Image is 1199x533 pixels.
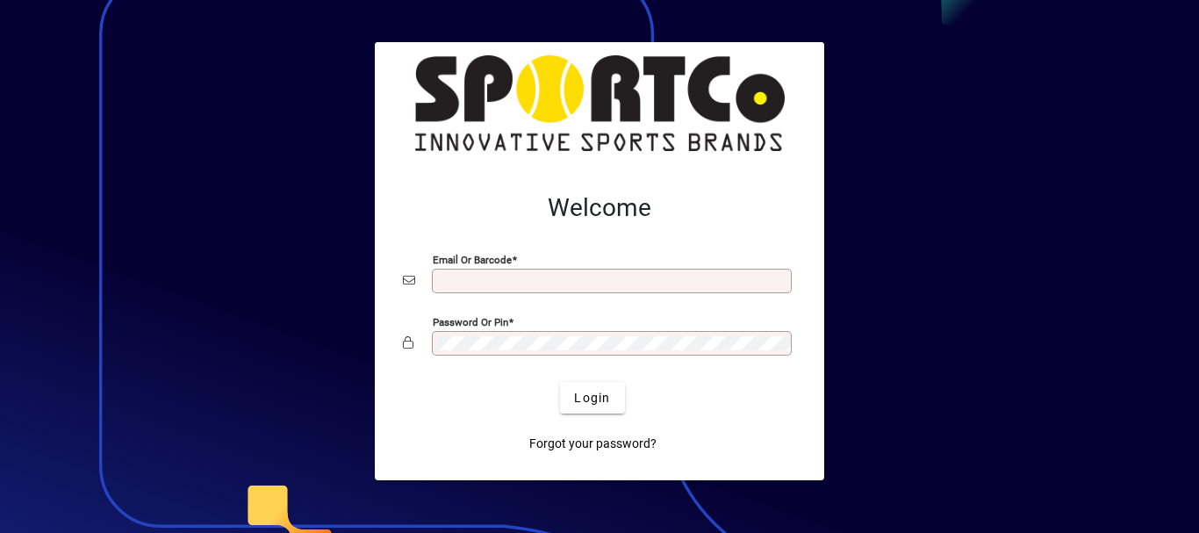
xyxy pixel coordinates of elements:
span: Login [574,389,610,407]
mat-label: Password or Pin [433,316,508,328]
button: Login [560,382,624,414]
a: Forgot your password? [522,428,664,459]
mat-label: Email or Barcode [433,254,512,266]
span: Forgot your password? [529,435,657,453]
h2: Welcome [403,193,796,223]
